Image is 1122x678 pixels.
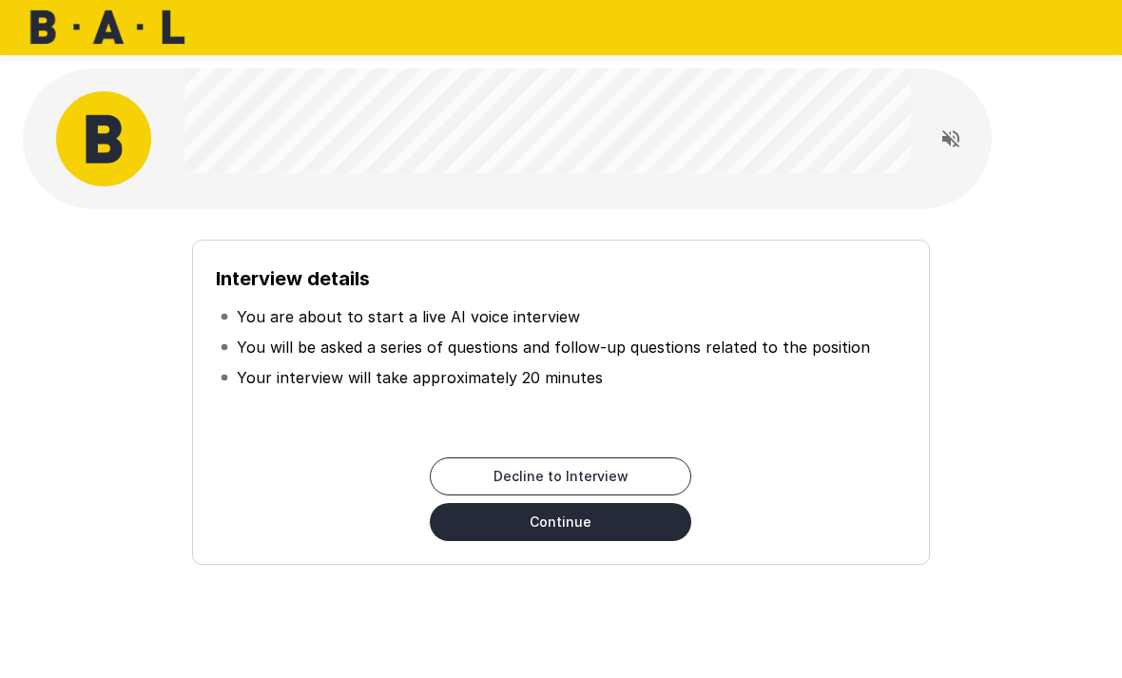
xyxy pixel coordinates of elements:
[430,503,691,541] button: Continue
[237,336,870,358] p: You will be asked a series of questions and follow-up questions related to the position
[237,366,603,389] p: Your interview will take approximately 20 minutes
[56,91,151,186] img: bal_avatar.png
[430,457,691,495] button: Decline to Interview
[216,267,370,290] b: Interview details
[237,305,580,328] p: You are about to start a live AI voice interview
[932,120,970,158] button: Read questions aloud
